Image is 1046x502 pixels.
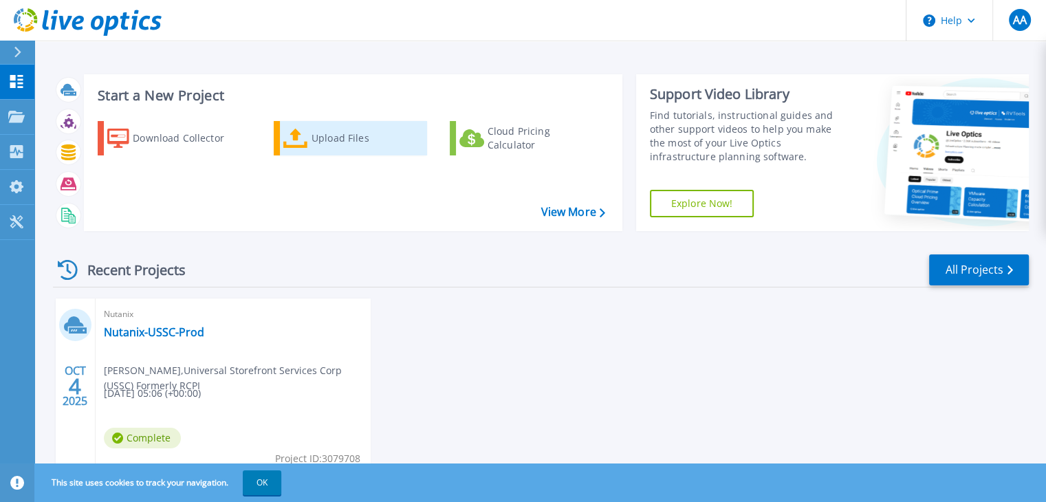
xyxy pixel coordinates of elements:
span: Project ID: 3079708 [275,451,360,466]
span: [DATE] 05:06 (+00:00) [104,386,201,401]
span: AA [1012,14,1026,25]
a: Download Collector [98,121,251,155]
span: 4 [69,380,81,392]
a: Cloud Pricing Calculator [450,121,603,155]
a: Upload Files [274,121,427,155]
a: Explore Now! [650,190,754,217]
button: OK [243,470,281,495]
span: Nutanix [104,307,362,322]
div: OCT 2025 [62,361,88,411]
div: Upload Files [312,124,422,152]
a: Nutanix-USSC-Prod [104,325,204,339]
div: Download Collector [133,124,243,152]
span: [PERSON_NAME] , Universal Storefront Services Corp (USSC) Formerly RCPI [104,363,371,393]
span: Complete [104,428,181,448]
div: Cloud Pricing Calculator [488,124,598,152]
div: Support Video Library [650,85,847,103]
span: This site uses cookies to track your navigation. [38,470,281,495]
h3: Start a New Project [98,88,604,103]
a: View More [541,206,604,219]
div: Recent Projects [53,253,204,287]
a: All Projects [929,254,1029,285]
div: Find tutorials, instructional guides and other support videos to help you make the most of your L... [650,109,847,164]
